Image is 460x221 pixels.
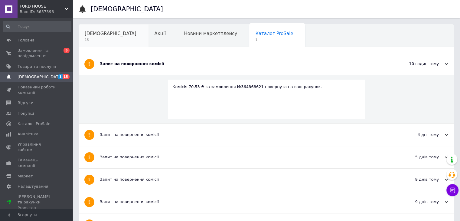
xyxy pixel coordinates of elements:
[387,132,448,137] div: 4 дні тому
[100,199,387,205] div: Запит на повернення комісії
[100,61,387,67] div: Запит на повернення комісії
[255,38,293,42] span: 1
[18,100,33,106] span: Відгуки
[18,142,56,153] span: Управління сайтом
[255,31,293,36] span: Каталог ProSale
[20,4,65,9] span: FORD HOUSE
[3,21,71,32] input: Пошук
[446,184,458,196] button: Чат з покупцем
[20,9,73,15] div: Ваш ID: 3657396
[64,48,70,53] span: 5
[387,199,448,205] div: 9 днів тому
[63,74,70,79] span: 15
[387,154,448,160] div: 5 днів тому
[18,38,34,43] span: Головна
[100,177,387,182] div: Запит на повернення комісії
[18,74,62,80] span: [DEMOGRAPHIC_DATA]
[18,131,38,137] span: Аналітика
[18,84,56,95] span: Показники роботи компанії
[100,132,387,137] div: Запит на повернення комісії
[18,64,56,69] span: Товари та послуги
[58,74,63,79] span: 1
[18,48,56,59] span: Замовлення та повідомлення
[387,61,448,67] div: 10 годин тому
[18,184,48,189] span: Налаштування
[18,111,34,116] span: Покупці
[155,31,166,36] span: Акції
[18,157,56,168] span: Гаманець компанії
[85,38,136,42] span: 15
[91,5,163,13] h1: [DEMOGRAPHIC_DATA]
[18,121,50,127] span: Каталог ProSale
[18,205,56,211] div: Prom топ
[18,194,56,211] span: [PERSON_NAME] та рахунки
[18,173,33,179] span: Маркет
[85,31,136,36] span: [DEMOGRAPHIC_DATA]
[100,154,387,160] div: Запит на повернення комісії
[172,84,360,90] div: Комісія 70,53 ₴ за замовлення №364868621 повернута на ваш рахунок.
[387,177,448,182] div: 9 днів тому
[184,31,237,36] span: Новини маркетплейсу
